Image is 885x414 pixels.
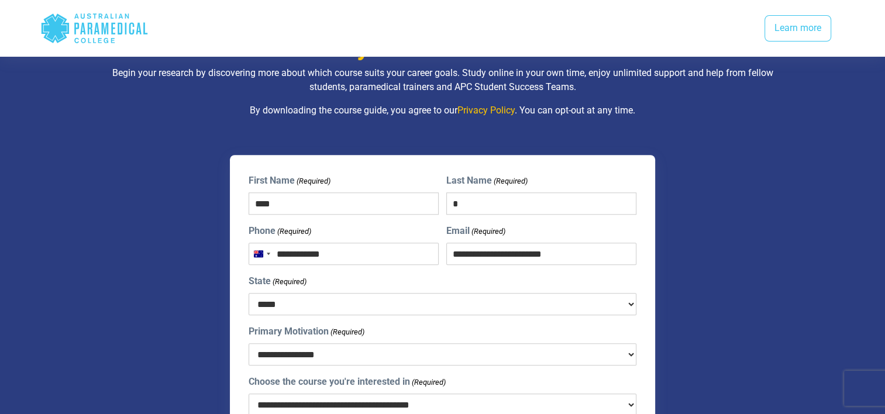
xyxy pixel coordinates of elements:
span: (Required) [493,175,528,187]
a: Privacy Policy [457,105,515,116]
button: Selected country [249,243,274,264]
label: Primary Motivation [249,325,364,339]
span: (Required) [329,326,364,338]
span: (Required) [411,377,446,388]
span: (Required) [276,226,311,237]
label: State [249,274,307,288]
label: Phone [249,224,311,238]
div: Australian Paramedical College [40,9,149,47]
span: (Required) [295,175,330,187]
a: Learn more [765,15,831,42]
label: First Name [249,174,330,188]
label: Last Name [446,174,528,188]
p: By downloading the course guide, you agree to our . You can opt-out at any time. [101,103,785,118]
span: (Required) [271,276,307,288]
p: Begin your research by discovering more about which course suits your career goals. Study online ... [101,66,785,94]
label: Choose the course you're interested in [249,375,446,389]
label: Email [446,224,505,238]
span: (Required) [471,226,506,237]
